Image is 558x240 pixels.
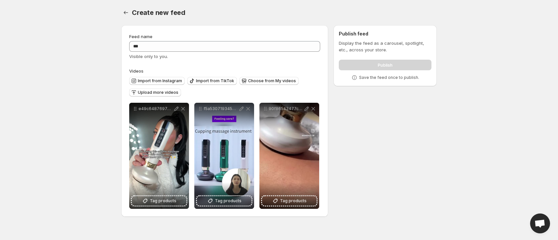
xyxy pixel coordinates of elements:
[138,78,182,84] span: Import from Instagram
[121,8,131,17] button: Settings
[138,90,178,95] span: Upload more videos
[530,213,550,233] a: Open chat
[197,196,251,206] button: Tag products
[187,77,237,85] button: Import from TikTok
[204,106,238,111] p: f5a5307193454dc7ad22fc741b57b30f
[269,106,303,111] p: 90f86543477c4dceb6219c4d8e456b74
[139,106,173,111] p: e49c6487697e4018a6ed9c6aeab1413b
[248,78,296,84] span: Choose from My videos
[339,40,431,53] p: Display the feed as a carousel, spotlight, etc., across your store.
[129,89,181,96] button: Upload more videos
[150,198,176,204] span: Tag products
[339,30,431,37] h2: Publish feed
[259,103,319,209] div: 90f86543477c4dceb6219c4d8e456b74Tag products
[129,103,189,209] div: e49c6487697e4018a6ed9c6aeab1413bTag products
[280,198,307,204] span: Tag products
[132,196,186,206] button: Tag products
[129,68,143,74] span: Videos
[129,77,185,85] button: Import from Instagram
[262,196,317,206] button: Tag products
[239,77,299,85] button: Choose from My videos
[196,78,234,84] span: Import from TikTok
[129,54,168,59] span: Visible only to you.
[129,34,152,39] span: Feed name
[215,198,241,204] span: Tag products
[359,75,419,80] p: Save the feed once to publish.
[194,103,254,209] div: f5a5307193454dc7ad22fc741b57b30fTag products
[132,9,185,17] span: Create new feed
